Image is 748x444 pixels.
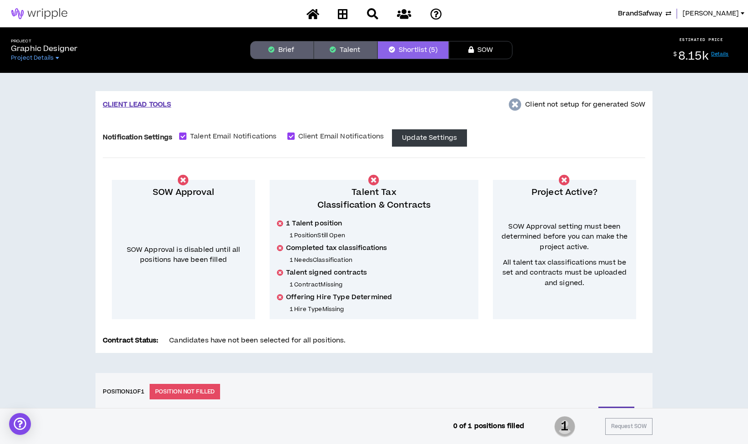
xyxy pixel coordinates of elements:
[500,258,629,288] span: All talent tax classifications must be set and contracts must be uploaded and signed.
[554,415,575,438] span: 1
[286,268,367,277] span: Talent signed contracts
[500,186,629,199] p: Project Active?
[290,256,471,264] p: 1 Needs Classification
[295,132,388,142] span: Client Email Notifications
[150,384,221,399] p: POSITION NOT FILLED
[169,336,346,345] span: Candidates have not been selected for all positions.
[678,48,708,64] span: 8.15k
[500,222,629,252] span: SOW Approval setting must been determined before you can make the project active.
[119,186,248,199] p: SOW Approval
[286,219,342,228] span: 1 Talent position
[286,244,387,253] span: Completed tax classifications
[186,132,281,142] span: Talent Email Notifications
[290,232,471,239] p: 1 Position Still Open
[290,281,471,288] p: 1 Contract Missing
[618,9,671,19] button: BrandSafway
[530,407,587,425] button: Delete Position
[683,9,739,19] span: [PERSON_NAME]
[103,129,172,145] label: Notification Settings
[290,306,471,313] p: 1 Hire Type Missing
[314,41,377,59] button: Talent
[103,100,171,110] p: CLIENT LEAD TOOLS
[453,421,524,431] p: 0 of 1 positions filled
[618,9,662,19] span: BrandSafway
[525,100,645,110] p: Client not setup for generated SoW
[598,407,634,425] button: Share
[11,54,54,61] span: Project Details
[127,245,241,265] span: SOW Approval is disabled until all positions have been filled
[250,41,314,59] button: Brief
[673,51,677,58] sup: $
[392,129,467,147] button: Update Settings
[9,413,31,435] div: Open Intercom Messenger
[377,41,449,59] button: Shortlist (5)
[449,41,512,59] button: SOW
[11,43,77,54] p: Graphic Designer
[11,39,77,44] h5: Project
[605,418,653,435] button: Request SOW
[286,293,392,302] span: Offering Hire Type Determined
[103,336,158,346] p: Contract Status:
[711,51,729,57] a: Details
[103,388,144,396] h6: Position 1 of 1
[679,37,723,42] p: ESTIMATED PRICE
[277,186,471,212] p: Talent Tax Classification & Contracts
